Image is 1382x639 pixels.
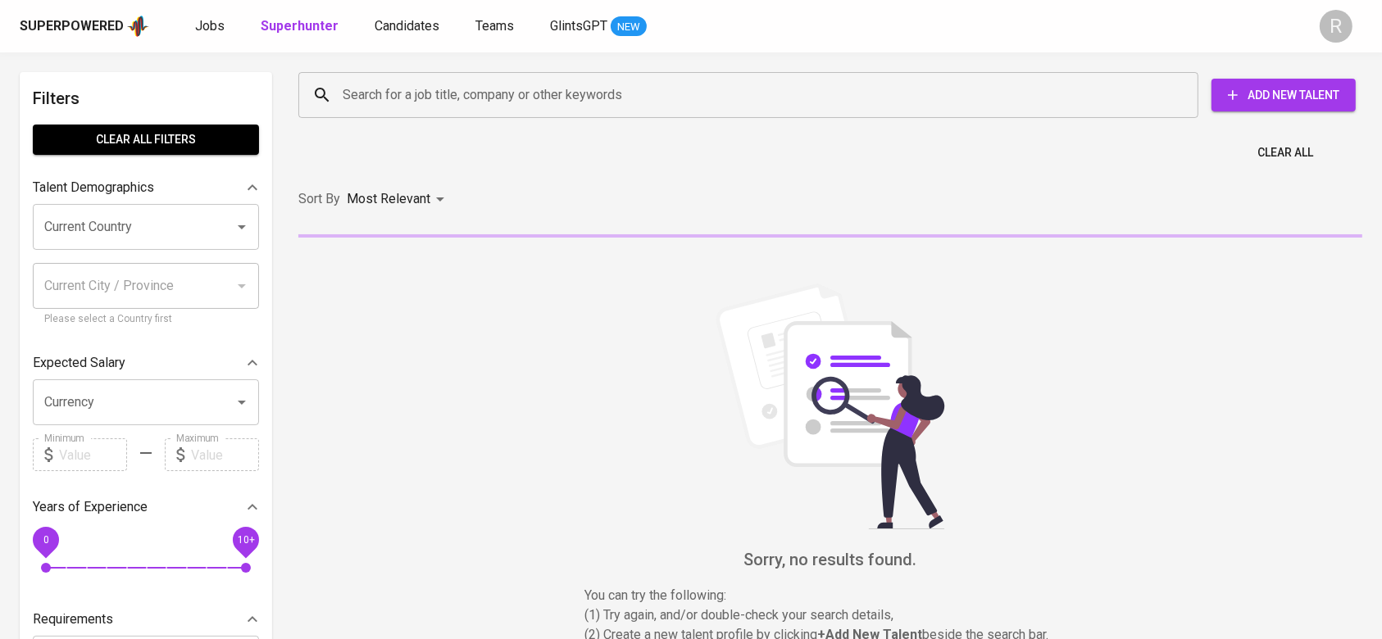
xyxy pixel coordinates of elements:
p: You can try the following : [584,586,1076,605]
div: Requirements [33,603,259,636]
span: Clear All [1257,143,1313,163]
h6: Filters [33,85,259,111]
b: Superhunter [261,18,339,34]
span: 0 [43,534,48,546]
div: Talent Demographics [33,171,259,204]
p: Expected Salary [33,353,125,373]
a: Jobs [195,16,228,37]
input: Value [59,438,127,471]
a: GlintsGPT NEW [550,16,647,37]
button: Clear All filters [33,125,259,155]
button: Add New Talent [1212,79,1356,111]
button: Open [230,215,253,238]
span: 10+ [237,534,254,546]
span: GlintsGPT [550,18,607,34]
p: Please select a Country first [44,311,248,328]
img: app logo [127,14,149,39]
span: Teams [475,18,514,34]
div: Most Relevant [347,184,450,215]
span: Jobs [195,18,225,34]
a: Candidates [375,16,443,37]
p: Talent Demographics [33,178,154,197]
div: R [1320,10,1352,43]
div: Superpowered [20,17,124,36]
span: Clear All filters [46,129,246,150]
div: Expected Salary [33,347,259,379]
span: Candidates [375,18,439,34]
span: NEW [611,19,647,35]
span: Add New Talent [1225,85,1343,106]
h6: Sorry, no results found. [298,546,1362,573]
a: Superhunter [261,16,342,37]
p: Requirements [33,610,113,629]
button: Clear All [1251,138,1320,168]
a: Teams [475,16,517,37]
button: Open [230,391,253,414]
p: (1) Try again, and/or double-check your search details, [584,605,1076,625]
a: Superpoweredapp logo [20,14,149,39]
p: Years of Experience [33,497,148,517]
div: Years of Experience [33,491,259,523]
p: Most Relevant [347,189,430,209]
img: file_searching.svg [707,283,953,529]
input: Value [191,438,259,471]
p: Sort By [298,189,340,209]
